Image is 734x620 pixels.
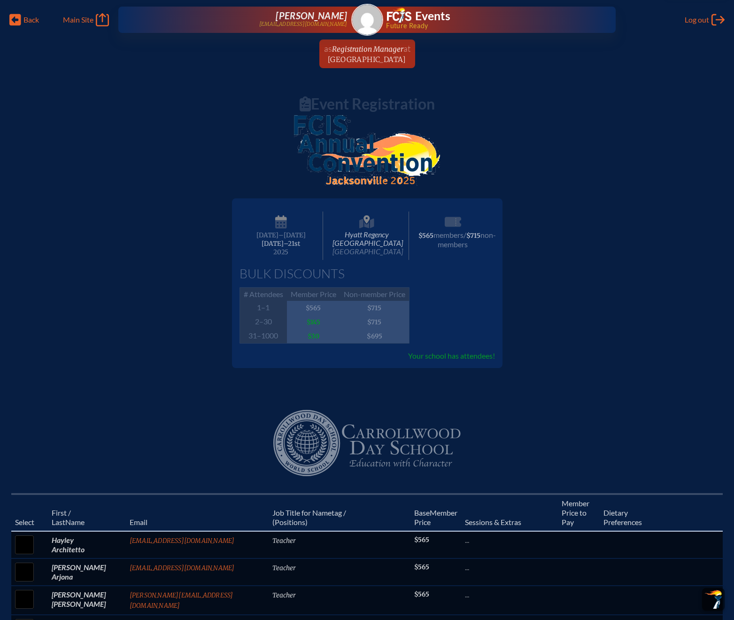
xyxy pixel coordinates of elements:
span: ary Preferences [603,508,642,526]
th: Member Price to Pay [558,494,600,531]
a: [EMAIL_ADDRESS][DOMAIN_NAME] [130,564,235,572]
span: $565 [287,301,340,315]
a: [PERSON_NAME][EMAIL_ADDRESS][DOMAIN_NAME] [130,591,233,610]
img: Florida Council of Independent Schools [387,8,411,23]
span: [PERSON_NAME] [276,10,347,21]
th: Sessions & Extras [461,494,558,531]
span: $145 [287,315,340,329]
span: $565 [414,536,429,544]
img: Gravatar [352,5,382,35]
span: Registration Manager [332,45,403,54]
span: members [433,230,464,239]
span: Your school has attendees! [408,351,495,360]
th: Name [48,494,126,531]
span: [GEOGRAPHIC_DATA] [332,247,403,256]
span: er [451,508,457,517]
a: asRegistration Managerat[GEOGRAPHIC_DATA] [320,39,414,68]
button: Scroll Top [702,588,725,611]
span: Teacher [272,564,296,572]
span: / [464,230,466,239]
span: $565 [414,563,429,571]
h1: Bulk Discounts [240,267,495,280]
a: [PERSON_NAME][EMAIL_ADDRESS][DOMAIN_NAME] [148,10,347,29]
th: Diet [600,494,673,531]
span: Future Ready [386,23,585,29]
span: as [324,43,332,54]
div: FCIS Events — Future ready [387,8,586,29]
span: $565 [418,232,433,240]
span: Main Site [63,15,93,24]
a: [EMAIL_ADDRESS][DOMAIN_NAME] [130,537,235,545]
span: Last [52,518,65,526]
p: [EMAIL_ADDRESS][DOMAIN_NAME] [259,21,348,27]
span: Hyatt Regency [GEOGRAPHIC_DATA] [325,212,409,260]
h1: Events [415,10,450,22]
span: Back [23,15,39,24]
span: Price [414,518,431,526]
th: Email [126,494,269,531]
td: [PERSON_NAME] Arjona [48,558,126,586]
span: [DATE] [256,231,278,239]
span: 2025 [247,249,316,256]
a: Main Site [63,13,109,26]
span: 2–30 [240,315,287,329]
span: $695 [340,329,409,344]
td: [PERSON_NAME] [PERSON_NAME] [48,586,126,615]
span: # Attendees [240,288,287,301]
span: First / [52,508,71,517]
span: [GEOGRAPHIC_DATA] [328,55,406,64]
td: Hayley Architetto [48,531,126,558]
span: $30 [287,329,340,344]
p: ... [465,590,554,599]
img: FCIS Convention 2025 [294,115,440,186]
a: Gravatar [351,4,383,36]
span: [DATE]–⁠21st [262,240,300,248]
span: $565 [414,590,429,598]
span: Member Price [287,288,340,301]
img: Carrollwood Day School [273,409,461,476]
a: FCIS LogoEvents [387,8,450,24]
p: ... [465,535,554,545]
span: non-members [438,230,496,249]
span: Teacher [272,537,296,545]
span: Base [414,508,430,517]
span: Teacher [272,591,296,599]
span: Non-member Price [340,288,409,301]
span: $715 [340,301,409,315]
span: –[DATE] [278,231,306,239]
span: Log out [685,15,709,24]
p: ... [465,563,554,572]
span: 31–1000 [240,329,287,344]
span: $715 [466,232,480,240]
span: at [403,43,410,54]
img: To the top [704,590,723,609]
span: Select [15,518,34,526]
th: Memb [410,494,461,531]
th: Job Title for Nametag / (Positions) [269,494,410,531]
span: 1–1 [240,301,287,315]
span: $715 [340,315,409,329]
